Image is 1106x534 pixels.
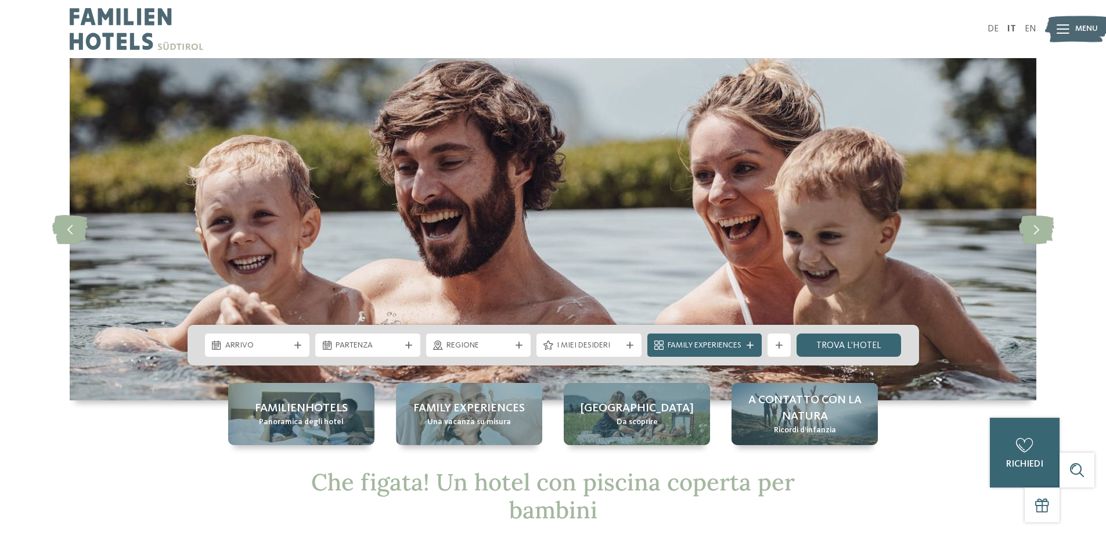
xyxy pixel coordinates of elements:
[1075,23,1098,35] span: Menu
[732,383,878,445] a: Cercate un hotel con piscina coperta per bambini in Alto Adige? A contatto con la natura Ricordi ...
[990,418,1060,488] a: richiedi
[413,400,525,417] span: Family experiences
[255,400,348,417] span: Familienhotels
[988,24,999,34] a: DE
[70,58,1036,400] img: Cercate un hotel con piscina coperta per bambini in Alto Adige?
[617,417,658,428] span: Da scoprire
[774,425,836,436] span: Ricordi d’infanzia
[1007,24,1016,34] a: IT
[743,392,866,425] span: A contatto con la natura
[564,383,710,445] a: Cercate un hotel con piscina coperta per bambini in Alto Adige? [GEOGRAPHIC_DATA] Da scoprire
[396,383,542,445] a: Cercate un hotel con piscina coperta per bambini in Alto Adige? Family experiences Una vacanza su...
[259,417,344,428] span: Panoramica degli hotel
[581,400,694,417] span: [GEOGRAPHIC_DATA]
[1006,460,1043,469] span: richiedi
[1025,24,1036,34] a: EN
[427,417,511,428] span: Una vacanza su misura
[311,467,795,525] span: Che figata! Un hotel con piscina coperta per bambini
[557,340,621,352] span: I miei desideri
[225,340,290,352] span: Arrivo
[668,340,741,352] span: Family Experiences
[797,334,902,357] a: trova l’hotel
[336,340,400,352] span: Partenza
[446,340,511,352] span: Regione
[228,383,374,445] a: Cercate un hotel con piscina coperta per bambini in Alto Adige? Familienhotels Panoramica degli h...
